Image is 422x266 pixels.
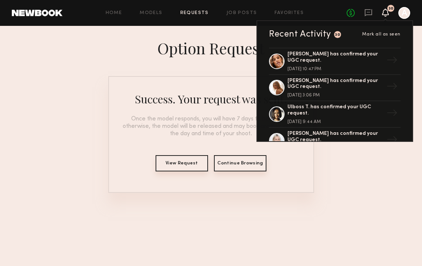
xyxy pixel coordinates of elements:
div: 30 [335,33,340,37]
a: Models [140,11,162,16]
div: → [384,78,401,97]
div: [DATE] 9:44 AM [287,120,384,124]
a: Job Posts [227,11,257,16]
div: [PERSON_NAME] has confirmed your UGC request. [287,51,384,64]
a: [PERSON_NAME] has confirmed your UGC request.[DATE] 3:06 PM→ [269,75,401,102]
div: [PERSON_NAME] has confirmed your UGC request. [287,78,384,91]
a: Favorites [275,11,304,16]
button: View Request [156,155,208,171]
div: [PERSON_NAME] has confirmed your UGC request. [287,131,384,143]
div: Option Request [157,38,265,58]
a: A [398,7,410,19]
div: → [384,131,401,150]
a: [PERSON_NAME] has confirmed your UGC request.[DATE] 10:47 PM→ [269,48,401,75]
div: → [384,105,401,124]
a: Home [106,11,122,16]
div: [DATE] 3:06 PM [287,93,384,98]
div: 30 [388,7,393,11]
div: Recent Activity [269,30,331,39]
div: Ulboss T. has confirmed your UGC request. [287,104,384,117]
button: Continue Browsing [214,155,266,171]
a: [PERSON_NAME] has confirmed your UGC request.→ [269,128,401,154]
a: Requests [180,11,209,16]
div: Success. Your request was sent. [135,92,287,106]
div: → [384,52,401,71]
span: Mark all as seen [362,32,401,37]
div: [DATE] 10:47 PM [287,67,384,71]
div: Once the model responds, you will have 7 days to book them, otherwise, the model will be released... [118,115,304,137]
a: Ulboss T. has confirmed your UGC request.[DATE] 9:44 AM→ [269,101,401,128]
